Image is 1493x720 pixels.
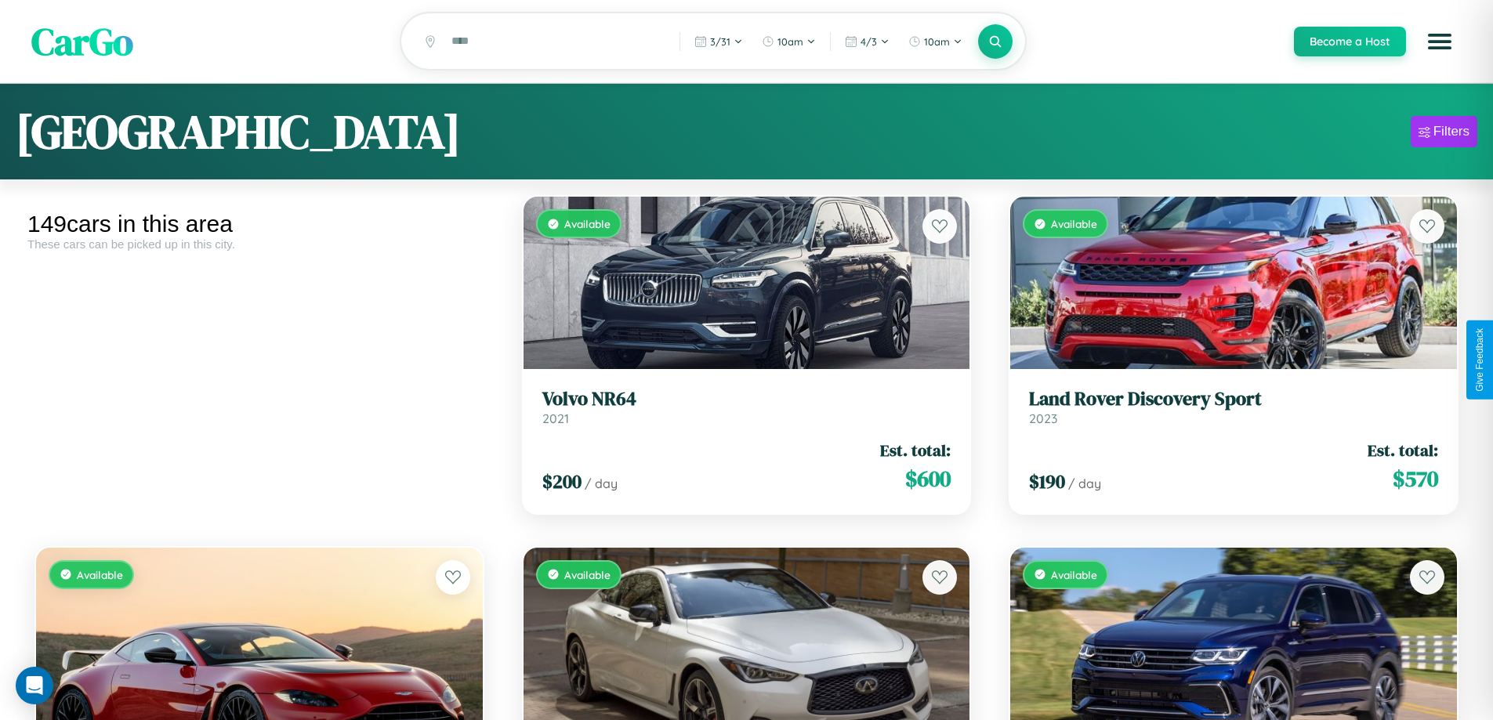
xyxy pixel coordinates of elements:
[16,667,53,704] div: Open Intercom Messenger
[1029,388,1438,426] a: Land Rover Discovery Sport2023
[542,469,582,494] span: $ 200
[901,29,970,54] button: 10am
[542,411,569,426] span: 2021
[542,388,951,411] h3: Volvo NR64
[27,237,491,251] div: These cars can be picked up in this city.
[1051,217,1097,230] span: Available
[1418,20,1462,63] button: Open menu
[77,568,123,581] span: Available
[1368,439,1438,461] span: Est. total:
[861,35,877,48] span: 4 / 3
[1294,27,1406,56] button: Become a Host
[1474,328,1485,392] div: Give Feedback
[687,29,751,54] button: 3/31
[1393,463,1438,494] span: $ 570
[1068,476,1101,491] span: / day
[542,388,951,426] a: Volvo NR642021
[905,463,951,494] span: $ 600
[1029,469,1065,494] span: $ 190
[585,476,618,491] span: / day
[924,35,950,48] span: 10am
[710,35,730,48] span: 3 / 31
[1433,124,1469,139] div: Filters
[880,439,951,461] span: Est. total:
[1411,116,1477,147] button: Filters
[777,35,803,48] span: 10am
[1029,411,1057,426] span: 2023
[1051,568,1097,581] span: Available
[754,29,824,54] button: 10am
[27,211,491,237] div: 149 cars in this area
[837,29,897,54] button: 4/3
[31,16,133,67] span: CarGo
[564,217,611,230] span: Available
[1029,388,1438,411] h3: Land Rover Discovery Sport
[564,568,611,581] span: Available
[16,99,461,164] h1: [GEOGRAPHIC_DATA]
